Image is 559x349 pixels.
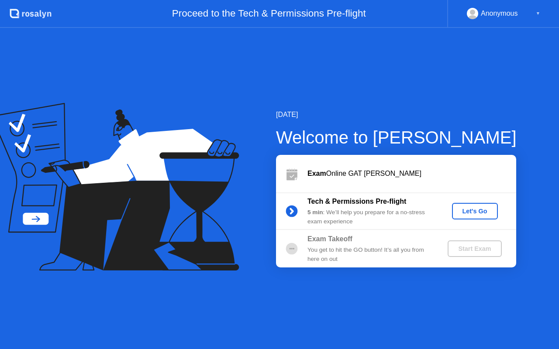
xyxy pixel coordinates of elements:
[481,8,518,19] div: Anonymous
[307,208,433,226] div: : We’ll help you prepare for a no-stress exam experience
[448,240,501,257] button: Start Exam
[307,198,406,205] b: Tech & Permissions Pre-flight
[307,168,516,179] div: Online GAT [PERSON_NAME]
[536,8,540,19] div: ▼
[307,170,326,177] b: Exam
[276,109,517,120] div: [DATE]
[307,246,433,263] div: You get to hit the GO button! It’s all you from here on out
[307,235,352,243] b: Exam Takeoff
[455,208,494,215] div: Let's Go
[307,209,323,216] b: 5 min
[451,245,498,252] div: Start Exam
[452,203,498,219] button: Let's Go
[276,124,517,151] div: Welcome to [PERSON_NAME]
